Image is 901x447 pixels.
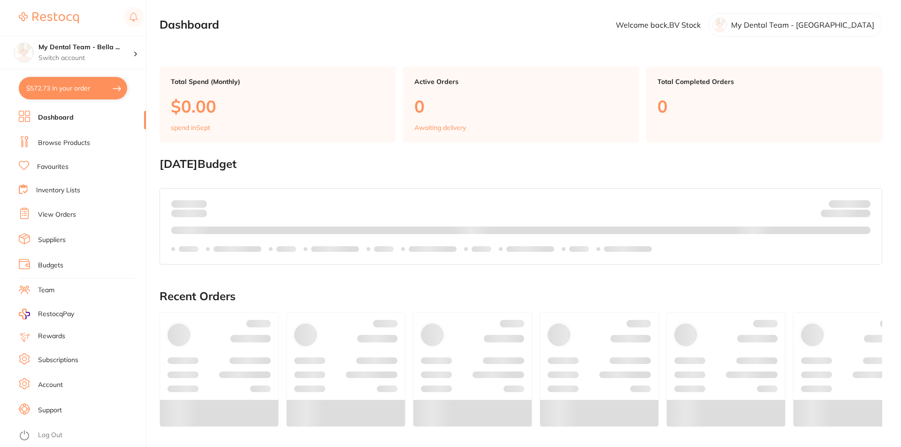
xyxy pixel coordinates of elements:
a: Team [38,286,54,295]
p: Switch account [38,53,133,63]
p: Awaiting delivery [414,124,466,131]
p: Total Spend (Monthly) [171,78,384,85]
a: Browse Products [38,138,90,148]
p: month [171,208,207,219]
h2: [DATE] Budget [160,158,882,171]
a: Inventory Lists [36,186,80,195]
p: Labels [276,245,296,253]
h2: Dashboard [160,18,219,31]
p: Labels extended [604,245,652,253]
strong: $0.00 [191,199,207,208]
p: Labels extended [409,245,457,253]
p: 0 [414,97,628,116]
a: Total Spend (Monthly)$0.00spend inSept [160,67,396,143]
p: Labels extended [214,245,261,253]
p: $0.00 [171,97,384,116]
p: Labels [374,245,394,253]
p: spend in Sept [171,124,210,131]
p: Labels [179,245,199,253]
a: Favourites [37,162,69,172]
img: My Dental Team - Bella Vista [15,43,33,62]
p: Labels extended [506,245,554,253]
p: My Dental Team - [GEOGRAPHIC_DATA] [731,21,874,29]
button: Log Out [19,428,143,443]
p: Welcome back, BV Stock [616,21,701,29]
a: Budgets [38,261,63,270]
img: Restocq Logo [19,12,79,23]
p: Labels extended [311,245,359,253]
p: Budget: [829,200,870,207]
p: Labels [472,245,491,253]
p: 0 [657,97,871,116]
a: Total Completed Orders0 [646,67,882,143]
img: RestocqPay [19,309,30,319]
button: $572.73 in your order [19,77,127,99]
p: Spent: [171,200,207,207]
span: RestocqPay [38,310,74,319]
a: Log Out [38,431,62,440]
a: Subscriptions [38,356,78,365]
p: Remaining: [821,208,870,219]
p: Labels [569,245,589,253]
a: Dashboard [38,113,74,122]
a: Support [38,406,62,415]
strong: $0.00 [854,211,870,220]
a: Account [38,380,63,390]
a: Active Orders0Awaiting delivery [403,67,639,143]
a: Rewards [38,332,65,341]
a: RestocqPay [19,309,74,319]
h4: My Dental Team - Bella Vista [38,43,133,52]
h2: Recent Orders [160,290,882,303]
a: Restocq Logo [19,7,79,29]
p: Active Orders [414,78,628,85]
a: Suppliers [38,235,66,245]
strong: $NaN [852,199,870,208]
a: View Orders [38,210,76,220]
p: Total Completed Orders [657,78,871,85]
